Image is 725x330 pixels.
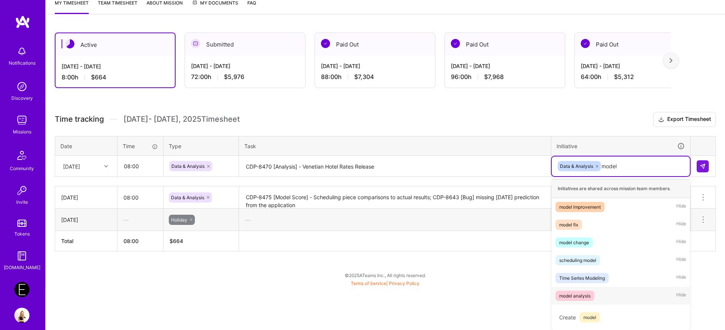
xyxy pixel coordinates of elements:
[451,62,559,70] div: [DATE] - [DATE]
[560,163,593,169] span: Data & Analysis
[11,94,33,102] div: Discovery
[484,73,504,81] span: $7,968
[559,239,589,246] div: model change
[451,73,559,81] div: 96:00 h
[12,282,31,297] a: Endeavor: Data Team- 3338DES275
[14,308,29,323] img: User Avatar
[697,160,710,172] div: null
[559,221,578,229] div: model fix
[676,273,686,283] span: Hide
[653,112,716,127] button: Export Timesheet
[240,187,550,208] textarea: CDP-8475 [Model Score] - Scheduling piece comparisons to actual results; CDP-8643 [Bug] missing [...
[4,263,40,271] div: [DOMAIN_NAME]
[559,274,605,282] div: Time Series Modeling
[10,164,34,172] div: Community
[171,217,187,223] span: Holiday
[551,210,690,230] div: —
[559,292,591,300] div: model analysis
[9,59,35,67] div: Notifications
[581,73,689,81] div: 64:00 h
[191,62,299,70] div: [DATE] - [DATE]
[315,33,435,56] div: Paid Out
[117,187,163,208] input: HH:MM
[354,73,374,81] span: $7,304
[614,73,634,81] span: $5,312
[239,136,551,156] th: Task
[14,230,30,238] div: Tokens
[351,280,420,286] span: |
[13,128,31,136] div: Missions
[14,79,29,94] img: discovery
[700,163,706,169] img: Submit
[104,164,108,168] i: icon Chevron
[552,179,690,198] div: Initiatives are shared across mission team members.
[191,73,299,81] div: 72:00 h
[676,220,686,230] span: Hide
[62,73,169,81] div: 8:00 h
[191,39,200,48] img: Submitted
[581,39,590,48] img: Paid Out
[676,255,686,265] span: Hide
[658,116,664,124] i: icon Download
[13,146,31,164] img: Community
[580,312,600,322] span: model
[62,62,169,70] div: [DATE] - [DATE]
[55,136,117,156] th: Date
[14,183,29,198] img: Invite
[15,15,30,29] img: logo
[65,39,74,48] img: Active
[321,39,330,48] img: Paid Out
[676,291,686,301] span: Hide
[239,210,551,230] div: —
[170,238,183,244] span: $ 664
[581,62,689,70] div: [DATE] - [DATE]
[63,162,80,170] div: [DATE]
[321,62,429,70] div: [DATE] - [DATE]
[555,308,686,326] div: Create
[45,266,725,285] div: © 2025 ATeams Inc., All rights reserved.
[451,39,460,48] img: Paid Out
[351,280,386,286] a: Terms of Service
[61,194,111,201] div: [DATE]
[14,44,29,59] img: bell
[117,210,163,230] div: —
[559,203,601,211] div: model improvement
[559,256,596,264] div: scheduling model
[676,202,686,212] span: Hide
[123,115,240,124] span: [DATE] - [DATE] , 2025 Timesheet
[185,33,305,56] div: Submitted
[14,248,29,263] img: guide book
[12,308,31,323] a: User Avatar
[669,58,673,63] img: right
[240,156,550,177] textarea: CDP-8470 [Analysis] - Venetian Hotel Rates Release
[171,163,205,169] span: Data & Analysis
[321,73,429,81] div: 88:00 h
[557,142,685,150] div: Initiative
[17,220,26,227] img: tokens
[16,198,28,206] div: Invite
[61,216,111,224] div: [DATE]
[123,142,158,150] div: Time
[575,33,695,56] div: Paid Out
[56,33,175,56] div: Active
[14,282,29,297] img: Endeavor: Data Team- 3338DES275
[117,231,164,251] th: 08:00
[164,136,239,156] th: Type
[118,156,163,176] input: HH:MM
[55,231,117,251] th: Total
[14,113,29,128] img: teamwork
[676,237,686,248] span: Hide
[91,73,106,81] span: $664
[171,195,204,200] span: Data & Analysis
[389,280,420,286] a: Privacy Policy
[445,33,565,56] div: Paid Out
[224,73,244,81] span: $5,976
[55,115,104,124] span: Time tracking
